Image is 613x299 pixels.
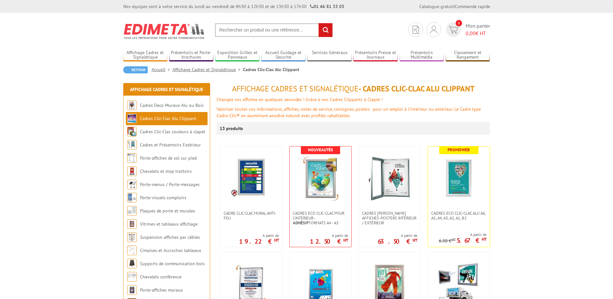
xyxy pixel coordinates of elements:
a: Accueil [152,67,172,72]
a: Affichage Cadres et Signalétique [172,67,243,72]
p: 5.67 € [457,238,487,242]
a: Présentoirs Presse et Journaux [353,50,398,61]
font: Valoriser toutes vos informations, affiches, notes de service, consignes, posters pour un emploi ... [217,106,481,118]
img: Cadres et Présentoirs Extérieur [127,140,137,150]
p: 13 produits [220,122,244,135]
sup: HT [413,238,417,243]
img: Cadres Clic-Clac couleurs à clapet [127,127,137,136]
a: Chevalets et stop trottoirs [140,168,192,174]
a: Cadre CLIC CLAC Mural ANTI-FEU [220,211,282,220]
a: Supports de communication bois [140,261,205,266]
img: devis rapide [413,26,419,34]
p: 19.22 € [239,239,279,243]
span: A partir de [378,233,417,238]
b: Nouveautés [308,147,333,153]
a: Classement et Rangement [446,50,490,61]
sup: HT [274,238,279,243]
a: Cadres Eco Clic-Clac pour l'intérieur -Adhésifformats A4 - A3 [290,211,351,225]
span: € HT [466,30,490,37]
span: 0 [456,20,462,26]
a: Vitrines et tableaux affichage [140,221,198,227]
a: Cadres Clic-Clac couleurs à clapet [140,129,205,135]
a: devis rapide 0 Mon panier 0,00€ HT [444,22,490,37]
font: Changez vos affiches en quelques secondes ! Grâce à nos Cadres Clippants à Clapet ! [217,97,383,102]
a: Cadres et Présentoirs Extérieur [140,142,201,148]
img: devis rapide [430,26,437,33]
a: Plaques de porte et murales [140,208,195,214]
a: Cadres Clic-Clac Alu Clippant [140,116,196,121]
img: Cadres vitrines affiches-posters intérieur / extérieur [367,156,412,201]
a: Catalogue gratuit [419,4,454,9]
img: Chevalets conférence [127,272,137,282]
h1: - Cadres Clic-Clac Alu Clippant [217,85,490,93]
a: Présentoirs Multimédia [400,50,444,61]
sup: HT [343,238,348,243]
li: Cadres Clic-Clac Alu Clippant [243,66,299,73]
sup: HT [482,237,487,242]
a: Porte-menus / Porte-messages [140,182,200,187]
span: A partir de [310,233,348,238]
a: Cadres Deco Muraux Alu ou Bois [140,102,204,108]
a: Cadres Eco Clic-Clac alu A6, A5, A4, A3, A2, A1, B2 [428,211,490,220]
img: Supports de communication bois [127,259,137,268]
p: 12.50 € [310,239,348,243]
span: Mon panier [466,22,490,37]
img: Cadre CLIC CLAC Mural ANTI-FEU [230,156,272,198]
span: A partir de [239,233,279,238]
a: Chevalets conférence [140,274,181,280]
span: Cadres [PERSON_NAME] affiches-posters intérieur / extérieur [362,211,417,225]
div: | [419,3,490,10]
a: Accueil Guidage et Sécurité [261,50,306,61]
span: Cadres Eco Clic-Clac alu A6, A5, A4, A3, A2, A1, B2 [431,211,487,220]
img: Edimeta [123,19,205,43]
img: Porte-affiches muraux [127,285,137,295]
img: Cadres Clic-Clac Alu Clippant [127,114,137,123]
img: Porte-menus / Porte-messages [127,180,137,189]
img: Vitrines et tableaux affichage [127,219,137,229]
p: 63.50 € [378,239,417,243]
a: Porte-affiches muraux [140,287,183,293]
img: devis rapide [449,26,458,33]
img: Cadres Eco Clic-Clac alu A6, A5, A4, A3, A2, A1, B2 [436,156,481,201]
img: Suspension affiches par câbles [127,232,137,242]
strong: 01 46 81 33 03 [310,4,344,9]
img: Porte-affiches de sol sur pied [127,153,137,163]
img: Chevalets et stop trottoirs [127,166,137,176]
input: rechercher [319,23,332,37]
a: Suspension affiches par câbles [140,234,200,240]
a: Porte-visuels comptoirs [140,195,186,201]
a: Commande rapide [455,4,490,9]
span: Cadres Eco Clic-Clac pour l'intérieur - formats A4 - A3 [293,211,348,225]
strong: Adhésif [293,220,309,226]
img: Cimaises et Accroches tableaux [127,246,137,255]
b: Promoweb [448,147,470,153]
sup: HT [451,237,456,242]
span: A partir de [439,232,487,237]
div: Nos équipes sont à votre service du lundi au vendredi de 8h30 à 12h30 et de 13h30 à 17h30 [123,3,344,10]
a: Services Généraux [307,50,352,61]
a: Retour [123,66,148,73]
p: 6.30 € [439,238,456,243]
a: Présentoirs et Porte-brochures [169,50,214,61]
img: Plaques de porte et murales [127,206,137,216]
span: Cadre CLIC CLAC Mural ANTI-FEU [224,211,279,220]
img: Cadres Deco Muraux Alu ou Bois [127,100,137,110]
a: Porte-affiches de sol sur pied [140,155,197,161]
a: Exposition Grilles et Panneaux [215,50,260,61]
a: Affichage Cadres et Signalétique [123,50,168,61]
a: Cimaises et Accroches tableaux [140,248,201,253]
span: 0,00 [466,30,476,36]
img: Cadres Eco Clic-Clac pour l'intérieur - <strong>Adhésif</strong> formats A4 - A3 [298,156,343,201]
span: Affichage Cadres et Signalétique [232,84,358,94]
a: Affichage Cadres et Signalétique [130,87,203,92]
img: Porte-visuels comptoirs [127,193,137,202]
input: Rechercher un produit ou une référence... [215,23,333,37]
a: Cadres [PERSON_NAME] affiches-posters intérieur / extérieur [359,211,421,225]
